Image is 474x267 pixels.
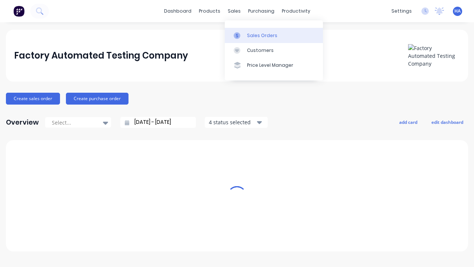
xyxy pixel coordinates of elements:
[14,48,188,63] div: Factory Automated Testing Company
[247,62,293,69] div: Price Level Manager
[278,6,314,17] div: productivity
[427,117,468,127] button: edit dashboard
[247,47,274,54] div: Customers
[408,44,460,67] img: Factory Automated Testing Company
[224,6,244,17] div: sales
[6,115,39,130] div: Overview
[225,58,323,73] a: Price Level Manager
[160,6,195,17] a: dashboard
[225,28,323,43] a: Sales Orders
[66,93,128,105] button: Create purchase order
[454,8,461,14] span: HA
[205,117,268,128] button: 4 status selected
[244,6,278,17] div: purchasing
[6,93,60,105] button: Create sales order
[195,6,224,17] div: products
[388,6,415,17] div: settings
[247,32,277,39] div: Sales Orders
[225,43,323,58] a: Customers
[13,6,24,17] img: Factory
[209,118,256,126] div: 4 status selected
[394,117,422,127] button: add card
